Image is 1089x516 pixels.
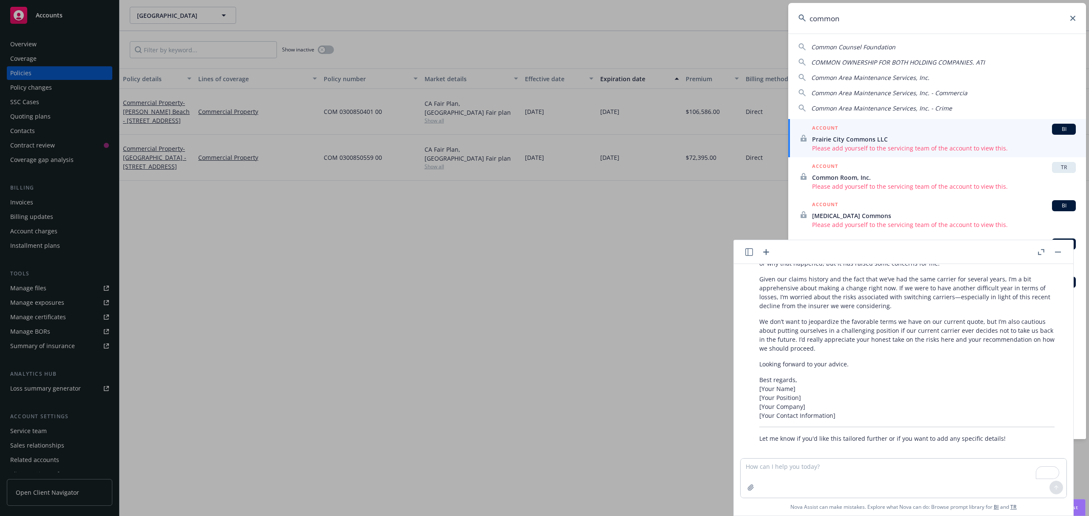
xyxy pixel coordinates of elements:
p: We don’t want to jeopardize the favorable terms we have on our current quote, but I’m also cautio... [759,317,1055,353]
span: Please add yourself to the servicing team of the account to view this. [812,220,1076,229]
span: Please add yourself to the servicing team of the account to view this. [812,182,1076,191]
span: TR [1055,164,1072,171]
h5: ACCOUNT [812,162,838,172]
span: Please add yourself to the servicing team of the account to view this. [812,144,1076,153]
span: Common Area Maintenance Services, Inc. - Commercia [811,89,967,97]
p: Given our claims history and the fact that we’ve had the same carrier for several years, I’m a bi... [759,275,1055,310]
span: [MEDICAL_DATA] Commons [812,211,1076,220]
input: Search... [788,3,1086,34]
span: BI [1055,202,1072,210]
span: Prairie City Commons LLC [812,135,1076,144]
textarea: To enrich screen reader interactions, please activate Accessibility in Grammarly extension settings [741,459,1066,498]
span: Common Counsel Foundation [811,43,895,51]
a: ACCOUNTBICommon Room, Inc.Please add yourself to the servicing team of the account to view this. [788,234,1086,272]
a: TR [1010,503,1017,510]
h5: ACCOUNT [812,238,838,249]
a: ACCOUNTTRCommon Room, Inc.Please add yourself to the servicing team of the account to view this. [788,157,1086,196]
p: Let me know if you'd like this tailored further or if you want to add any specific details! [759,434,1055,443]
h5: ACCOUNT [812,200,838,210]
p: Looking forward to your advice. [759,360,1055,369]
a: ACCOUNTBI[MEDICAL_DATA] CommonsPlease add yourself to the servicing team of the account to view t... [788,196,1086,234]
a: ACCOUNTBIPrairie City Commons LLCPlease add yourself to the servicing team of the account to view... [788,119,1086,157]
a: BI [994,503,999,510]
span: Common Area Maintenance Services, Inc. - Crime [811,104,952,112]
span: BI [1055,125,1072,133]
span: COMMON OWNERSHIP FOR BOTH HOLDING COMPANIES. ATI [811,58,985,66]
span: Common Room, Inc. [812,173,1076,182]
span: Nova Assist can make mistakes. Explore what Nova can do: Browse prompt library for and [790,498,1017,516]
h5: ACCOUNT [812,124,838,134]
p: Best regards, [Your Name] [Your Position] [Your Company] [Your Contact Information] [759,375,1055,420]
span: Common Area Maintenance Services, Inc. [811,74,929,82]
